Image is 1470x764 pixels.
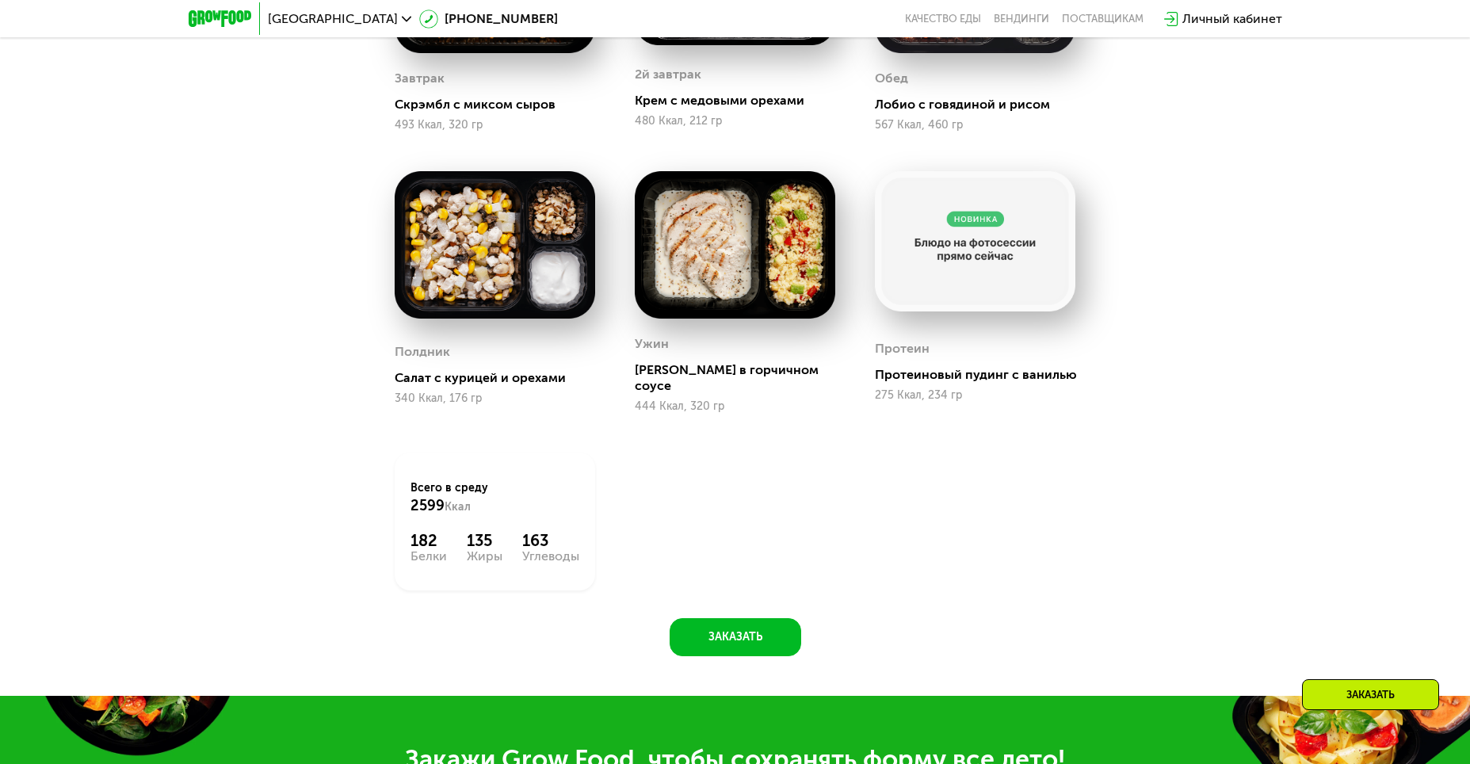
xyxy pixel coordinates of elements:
[467,550,502,563] div: Жиры
[875,367,1088,383] div: Протеиновый пудинг с ванилью
[410,550,447,563] div: Белки
[410,531,447,550] div: 182
[875,389,1075,402] div: 275 Ккал, 234 гр
[395,97,608,113] div: Скрэмбл с миксом сыров
[1062,13,1144,25] div: поставщикам
[875,97,1088,113] div: Лобио с говядиной и рисом
[445,500,471,514] span: Ккал
[419,10,558,29] a: [PHONE_NUMBER]
[635,362,848,394] div: [PERSON_NAME] в горчичном соусе
[467,531,502,550] div: 135
[1302,679,1439,710] div: Заказать
[875,119,1075,132] div: 567 Ккал, 460 гр
[635,115,835,128] div: 480 Ккал, 212 гр
[395,392,595,405] div: 340 Ккал, 176 гр
[875,337,930,361] div: Протеин
[635,93,848,109] div: Крем с медовыми орехами
[635,400,835,413] div: 444 Ккал, 320 гр
[395,67,445,90] div: Завтрак
[522,550,579,563] div: Углеводы
[875,67,908,90] div: Обед
[670,618,801,656] button: Заказать
[635,63,701,86] div: 2й завтрак
[395,340,450,364] div: Полдник
[395,119,595,132] div: 493 Ккал, 320 гр
[410,497,445,514] span: 2599
[268,13,398,25] span: [GEOGRAPHIC_DATA]
[905,13,981,25] a: Качество еды
[522,531,579,550] div: 163
[994,13,1049,25] a: Вендинги
[635,332,669,356] div: Ужин
[410,480,579,515] div: Всего в среду
[395,370,608,386] div: Салат с курицей и орехами
[1182,10,1282,29] div: Личный кабинет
